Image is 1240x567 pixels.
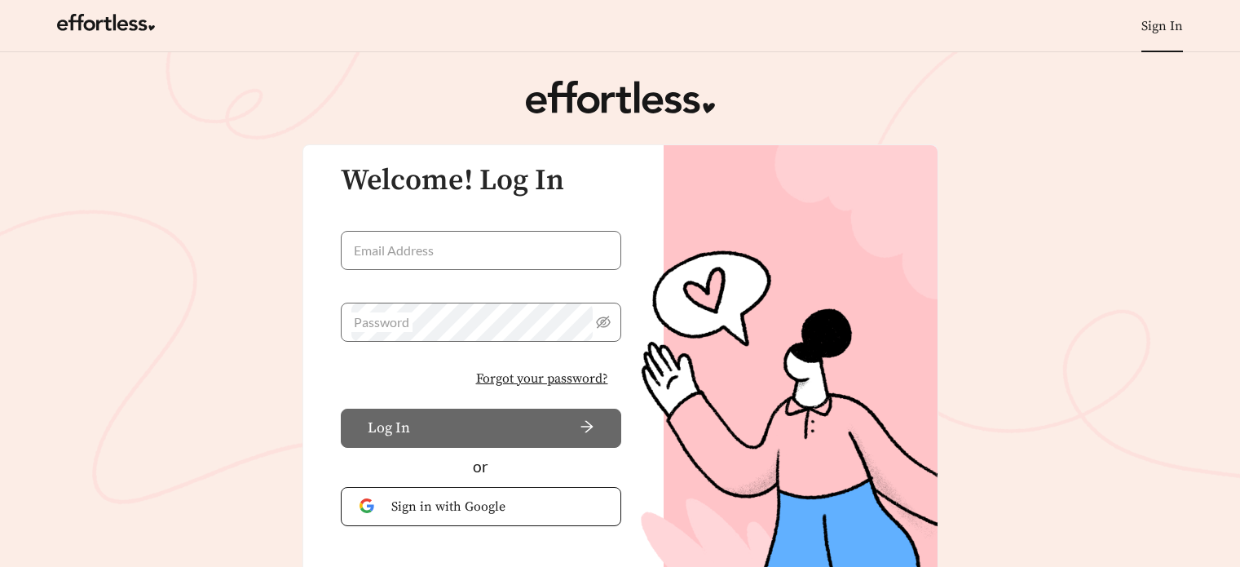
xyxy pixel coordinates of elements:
[341,165,621,197] h3: Welcome! Log In
[391,497,602,516] span: Sign in with Google
[360,498,378,514] img: Google Authentication
[341,409,621,448] button: Log Inarrow-right
[341,455,621,479] div: or
[463,361,621,396] button: Forgot your password?
[476,369,608,388] span: Forgot your password?
[1141,18,1183,34] a: Sign In
[596,315,611,330] span: eye-invisible
[341,487,621,526] button: Sign in with Google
